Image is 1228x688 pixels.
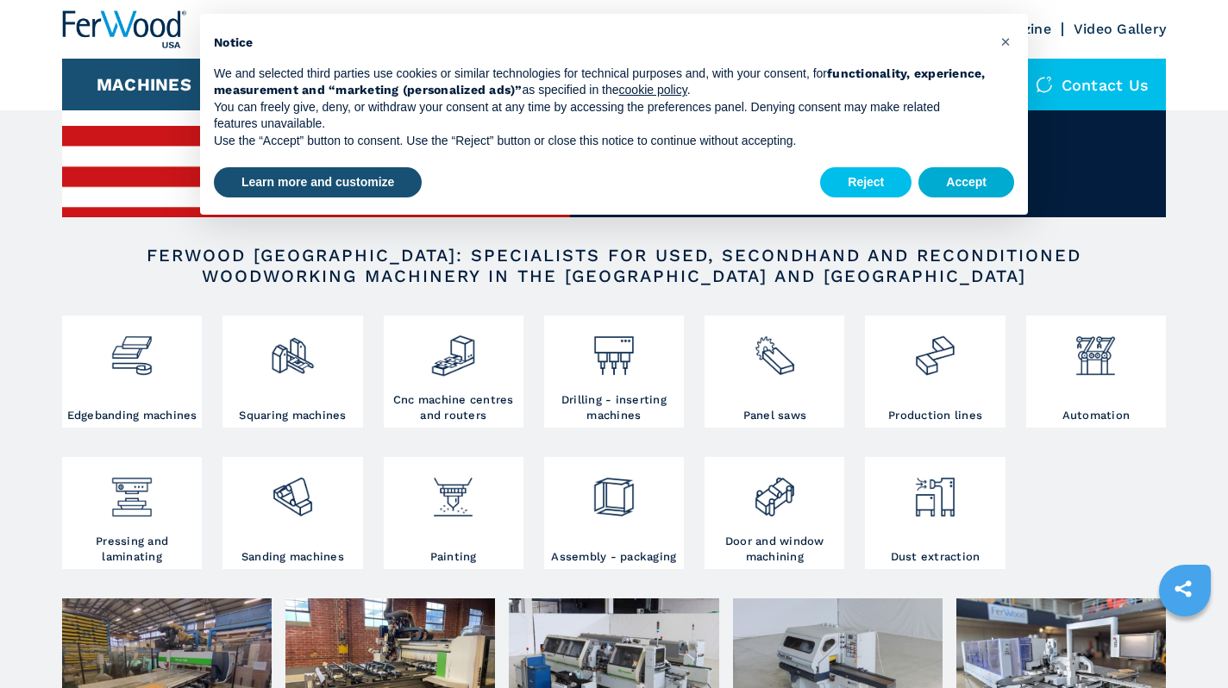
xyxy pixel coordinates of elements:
[214,66,986,97] strong: functionality, experience, measurement and “marketing (personalized ads)”
[241,549,344,565] h3: Sanding machines
[705,316,844,428] a: Panel saws
[544,316,684,428] a: Drilling - inserting machines
[67,408,197,423] h3: Edgebanding machines
[709,534,840,565] h3: Door and window machining
[544,457,684,569] a: Assembly - packaging
[109,461,154,520] img: pressa-strettoia.png
[888,408,982,423] h3: Production lines
[430,461,476,520] img: verniciatura_1.png
[865,316,1005,428] a: Production lines
[1074,21,1166,37] a: Video Gallery
[66,534,197,565] h3: Pressing and laminating
[388,392,519,423] h3: Cnc machine centres and routers
[619,83,687,97] a: cookie policy
[222,316,362,428] a: Squaring machines
[62,10,186,48] img: Ferwood
[214,167,422,198] button: Learn more and customize
[1162,567,1205,610] a: sharethis
[214,99,987,133] p: You can freely give, deny, or withdraw your consent at any time by accessing the preferences pane...
[551,549,676,565] h3: Assembly - packaging
[1018,59,1167,110] div: Contact us
[820,167,912,198] button: Reject
[752,320,798,378] img: sezionatrici_2.png
[912,320,958,378] img: linee_di_produzione_2.png
[239,408,346,423] h3: Squaring machines
[992,28,1019,55] button: Close this notice
[918,167,1014,198] button: Accept
[214,133,987,150] p: Use the “Accept” button to consent. Use the “Reject” button or close this notice to continue with...
[1073,320,1118,378] img: automazione.png
[62,457,202,569] a: Pressing and laminating
[214,34,987,52] h2: Notice
[591,320,636,378] img: foratrici_inseritrici_2.png
[222,457,362,569] a: Sanding machines
[270,320,316,378] img: squadratrici_2.png
[62,316,202,428] a: Edgebanding machines
[1036,76,1053,93] img: Contact us
[891,549,981,565] h3: Dust extraction
[117,245,1111,286] h2: FERWOOD [GEOGRAPHIC_DATA]: SPECIALISTS FOR USED, SECONDHAND AND RECONDITIONED WOODWORKING MACHINE...
[109,320,154,378] img: bordatrici_1.png
[752,461,798,520] img: lavorazione_porte_finestre_2.png
[865,457,1005,569] a: Dust extraction
[1155,610,1215,675] iframe: Chat
[430,320,476,378] img: centro_di_lavoro_cnc_2.png
[384,316,523,428] a: Cnc machine centres and routers
[97,74,191,95] button: Machines
[912,461,958,520] img: aspirazione_1.png
[214,66,987,99] p: We and selected third parties use cookies or similar technologies for technical purposes and, wit...
[1026,316,1166,428] a: Automation
[430,549,477,565] h3: Painting
[270,461,316,520] img: levigatrici_2.png
[591,461,636,520] img: montaggio_imballaggio_2.png
[743,408,807,423] h3: Panel saws
[548,392,680,423] h3: Drilling - inserting machines
[384,457,523,569] a: Painting
[1000,31,1011,52] span: ×
[705,457,844,569] a: Door and window machining
[1062,408,1131,423] h3: Automation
